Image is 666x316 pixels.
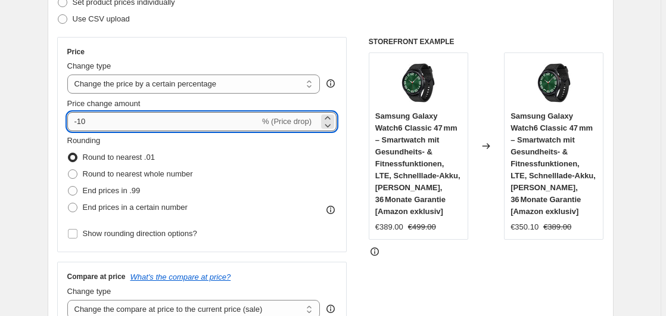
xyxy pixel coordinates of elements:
span: Show rounding direction options? [83,229,197,238]
span: End prices in a certain number [83,203,188,212]
span: Samsung Galaxy Watch6 Classic 47 mm – Smartwatch mit Gesundheits- & Fitnessfunktionen, LTE, Schne... [511,111,596,216]
span: Change type [67,287,111,296]
div: €350.10 [511,221,539,233]
img: 71cfcKnIP9L_80x.jpg [530,59,578,107]
img: 71cfcKnIP9L_80x.jpg [394,59,442,107]
span: Change type [67,61,111,70]
span: Use CSV upload [73,14,130,23]
button: What's the compare at price? [130,272,231,281]
span: Round to nearest .01 [83,153,155,162]
span: Price change amount [67,99,141,108]
span: Samsung Galaxy Watch6 Classic 47 mm – Smartwatch mit Gesundheits- & Fitnessfunktionen, LTE, Schne... [375,111,460,216]
div: help [325,303,337,315]
div: help [325,78,337,89]
h3: Compare at price [67,272,126,281]
h3: Price [67,47,85,57]
div: €389.00 [375,221,403,233]
span: Rounding [67,136,101,145]
h6: STOREFRONT EXAMPLE [369,37,604,47]
span: End prices in .99 [83,186,141,195]
input: -15 [67,112,260,131]
strike: €499.00 [408,221,436,233]
strike: €389.00 [543,221,571,233]
span: % (Price drop) [262,117,312,126]
span: Round to nearest whole number [83,169,193,178]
